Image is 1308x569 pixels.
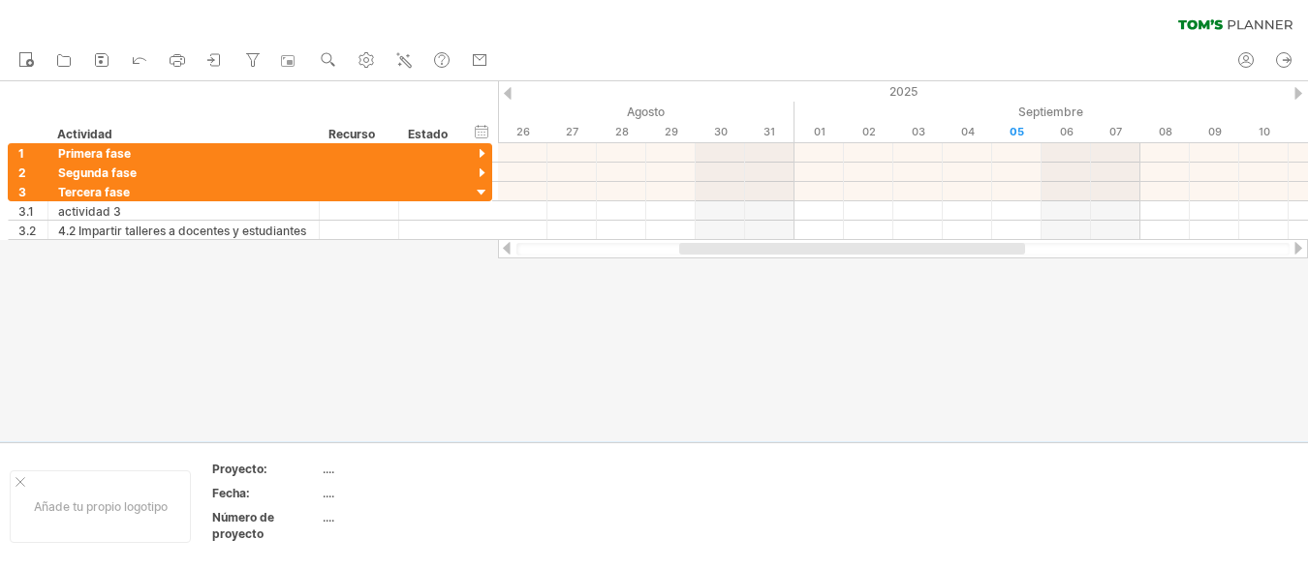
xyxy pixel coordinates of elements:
font: Actividad [57,127,112,141]
div: Martes, 9 de septiembre de 2025 [1190,122,1239,142]
font: Estado [408,127,448,141]
font: Proyecto: [212,462,267,476]
div: Miércoles, 27 de agosto de 2025 [547,122,597,142]
font: Recurso [328,127,375,141]
font: Primera fase [58,146,131,161]
font: 07 [1109,125,1122,138]
div: Martes, 26 de agosto de 2025 [498,122,547,142]
div: Lunes, 1 de septiembre de 2025 [794,122,844,142]
div: Domingo, 31 de agosto de 2025 [745,122,794,142]
font: Fecha: [212,486,250,500]
font: Segunda fase [58,165,137,180]
font: 05 [1010,125,1024,138]
font: actividad 3 [58,204,121,219]
font: 27 [566,125,578,138]
font: Añade tu propio logotipo [34,499,168,514]
font: 4.2 Impartir talleres a docentes y estudiantes [58,224,306,238]
div: Domingo, 7 de septiembre de 2025 [1091,122,1140,142]
font: 26 [516,125,530,138]
font: 08 [1159,125,1172,138]
div: Jueves, 28 de agosto de 2025 [597,122,646,142]
font: 01 [814,125,825,138]
font: 3.2 [18,224,36,238]
font: 30 [714,125,728,138]
font: Septiembre [1018,105,1083,119]
div: Miércoles, 3 de septiembre de 2025 [893,122,943,142]
font: Número de proyecto [212,510,274,541]
div: Martes, 2 de septiembre de 2025 [844,122,893,142]
font: 2025 [889,84,918,99]
font: 29 [665,125,678,138]
font: 3 [18,185,26,199]
div: Jueves, 4 de septiembre de 2025 [943,122,992,142]
div: Miércoles, 10 de septiembre de 2025 [1239,122,1289,142]
font: 31 [763,125,775,138]
div: Sábado, 30 de agosto de 2025 [696,122,745,142]
font: Tercera fase [58,185,130,199]
font: 06 [1060,125,1074,138]
div: Sábado, 6 de septiembre de 2025 [1042,122,1091,142]
font: 28 [615,125,629,138]
font: 3.1 [18,204,34,219]
font: 10 [1259,125,1270,138]
font: .... [323,510,334,524]
div: Viernes, 5 de septiembre de 2025 [992,122,1042,142]
font: 02 [862,125,876,138]
font: Agosto [627,105,665,119]
font: 04 [961,125,975,138]
font: 09 [1208,125,1222,138]
div: Lunes, 8 de septiembre de 2025 [1140,122,1190,142]
font: .... [323,486,334,500]
font: .... [323,462,334,476]
font: 2 [18,165,26,180]
font: 1 [18,146,24,161]
div: Viernes, 29 de agosto de 2025 [646,122,696,142]
font: 03 [912,125,925,138]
